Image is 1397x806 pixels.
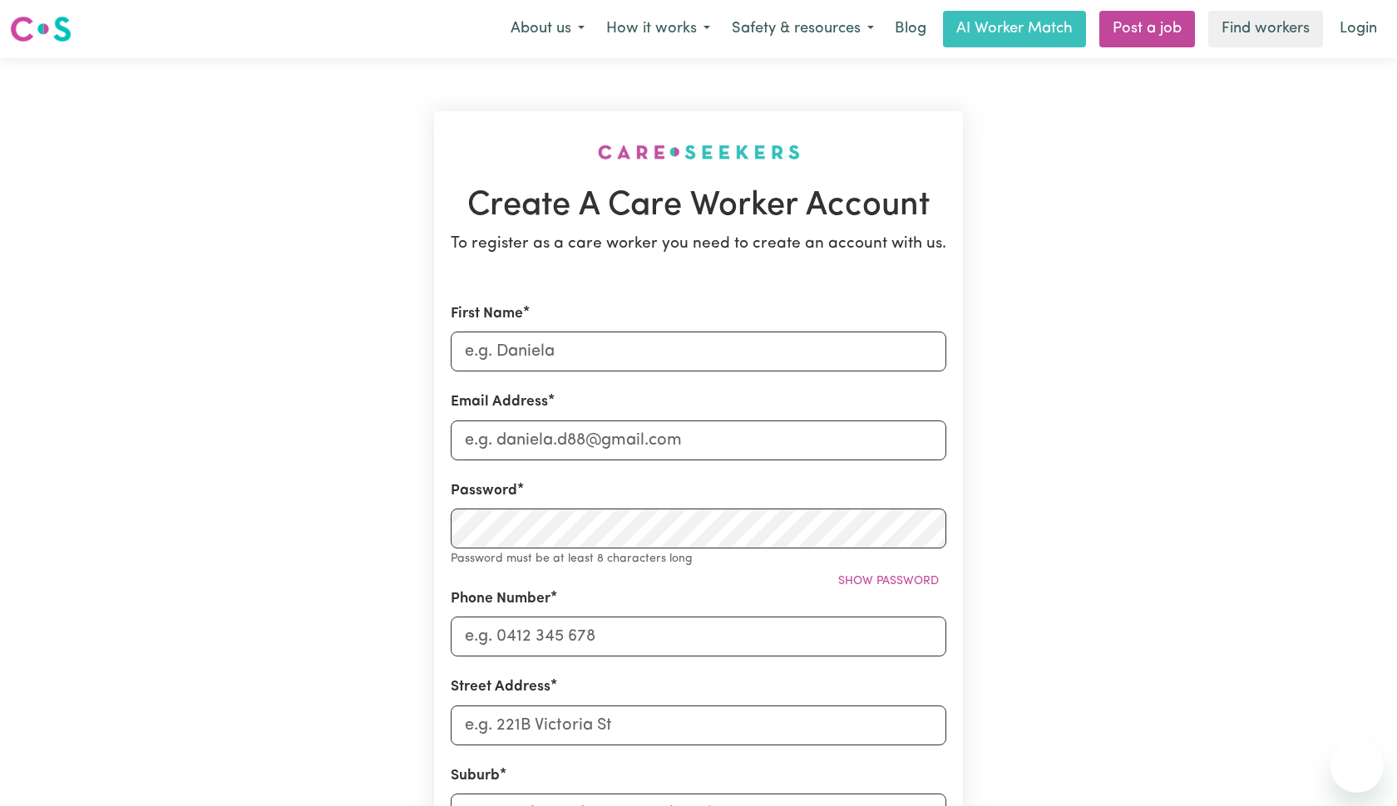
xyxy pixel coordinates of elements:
a: Careseekers logo [10,10,72,48]
button: Show password [831,568,946,594]
p: To register as a care worker you need to create an account with us. [451,233,946,257]
label: Email Address [451,391,548,413]
iframe: Button to launch messaging window [1330,740,1384,793]
small: Password must be at least 8 characters long [451,553,693,565]
h1: Create A Care Worker Account [451,186,946,226]
input: e.g. daniela.d88@gmail.com [451,420,946,460]
label: Suburb [451,765,500,787]
button: Safety & resources [721,12,885,47]
button: About us [500,12,595,47]
a: Login [1330,11,1387,47]
label: Phone Number [451,588,550,610]
a: AI Worker Match [943,11,1086,47]
a: Post a job [1099,11,1195,47]
label: Password [451,480,517,502]
input: e.g. 0412 345 678 [451,617,946,656]
img: Careseekers logo [10,14,72,44]
input: e.g. 221B Victoria St [451,705,946,745]
input: e.g. Daniela [451,332,946,371]
label: First Name [451,303,523,325]
button: How it works [595,12,721,47]
a: Find workers [1208,11,1323,47]
label: Street Address [451,676,550,698]
a: Blog [885,11,936,47]
span: Show password [838,575,939,587]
